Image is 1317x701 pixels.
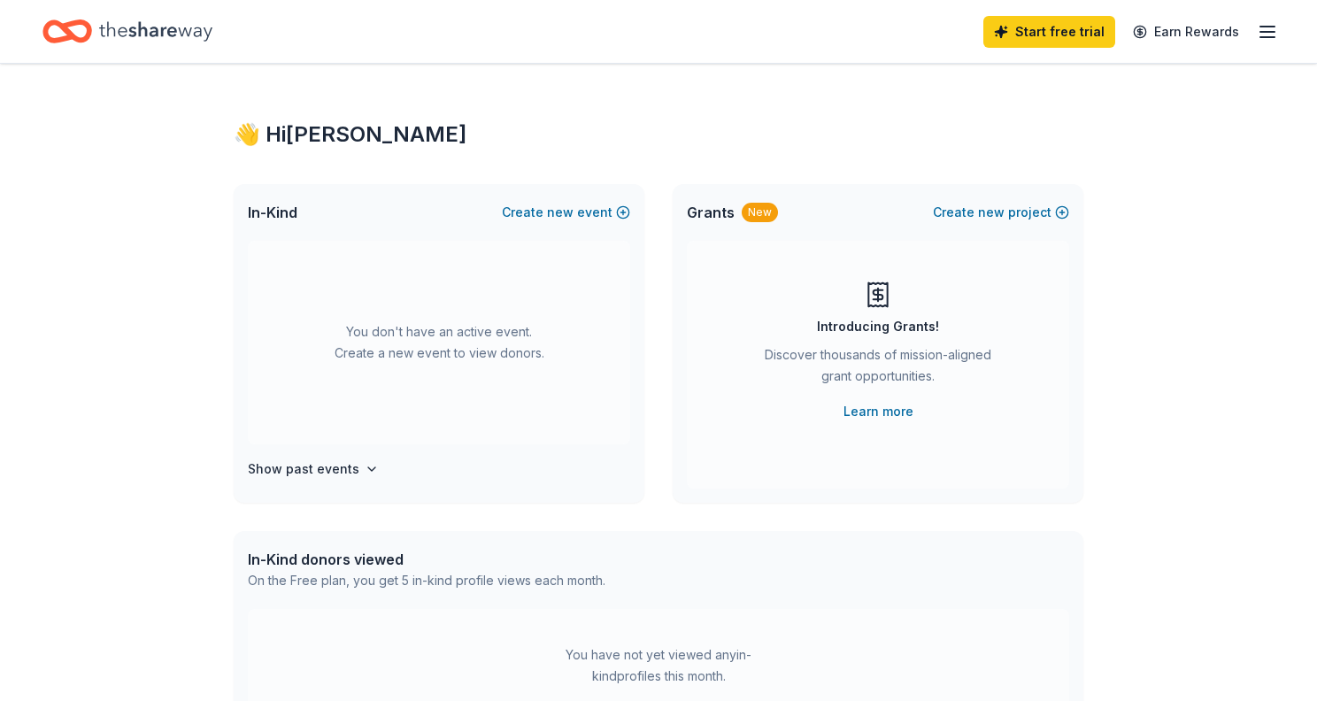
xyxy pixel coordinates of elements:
[248,241,630,444] div: You don't have an active event. Create a new event to view donors.
[817,316,939,337] div: Introducing Grants!
[548,644,769,687] div: You have not yet viewed any in-kind profiles this month.
[933,202,1069,223] button: Createnewproject
[978,202,1005,223] span: new
[742,203,778,222] div: New
[248,458,359,480] h4: Show past events
[758,344,998,394] div: Discover thousands of mission-aligned grant opportunities.
[42,11,212,52] a: Home
[547,202,574,223] span: new
[234,120,1083,149] div: 👋 Hi [PERSON_NAME]
[248,570,605,591] div: On the Free plan, you get 5 in-kind profile views each month.
[502,202,630,223] button: Createnewevent
[248,549,605,570] div: In-Kind donors viewed
[983,16,1115,48] a: Start free trial
[248,202,297,223] span: In-Kind
[1122,16,1250,48] a: Earn Rewards
[687,202,735,223] span: Grants
[248,458,379,480] button: Show past events
[843,401,913,422] a: Learn more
